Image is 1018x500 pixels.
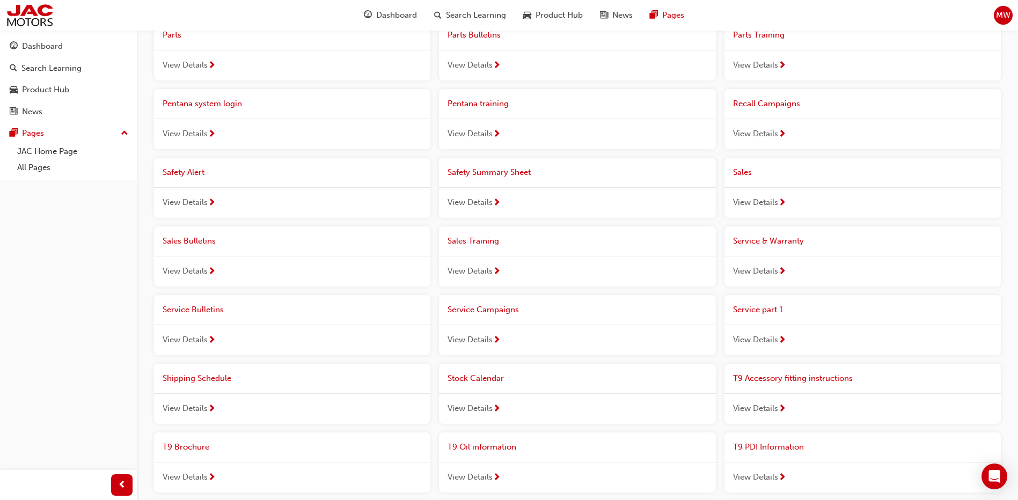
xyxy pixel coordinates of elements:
[163,442,209,452] span: T9 Brochure
[22,127,44,139] div: Pages
[982,464,1007,489] div: Open Intercom Messenger
[724,158,1001,218] a: SalesView Details
[118,479,126,492] span: prev-icon
[163,59,208,71] span: View Details
[13,143,133,160] a: JAC Home Page
[208,267,216,277] span: next-icon
[515,4,591,26] a: car-iconProduct Hub
[10,42,18,52] span: guage-icon
[208,336,216,345] span: next-icon
[733,196,778,209] span: View Details
[154,158,430,218] a: Safety AlertView Details
[163,402,208,415] span: View Details
[724,226,1001,286] a: Service & WarrantyView Details
[778,405,786,414] span: next-icon
[208,61,216,71] span: next-icon
[733,30,785,40] span: Parts Training
[536,9,583,21] span: Product Hub
[163,373,231,383] span: Shipping Schedule
[448,167,531,177] span: Safety Summary Sheet
[21,62,82,75] div: Search Learning
[4,123,133,143] button: Pages
[154,226,430,286] a: Sales BulletinsView Details
[733,265,778,277] span: View Details
[10,129,18,138] span: pages-icon
[733,471,778,483] span: View Details
[493,336,501,345] span: next-icon
[448,373,504,383] span: Stock Calendar
[439,226,715,286] a: Sales TrainingView Details
[4,36,133,56] a: Dashboard
[4,102,133,122] a: News
[154,20,430,80] a: PartsView Details
[733,236,804,246] span: Service & Warranty
[163,236,216,246] span: Sales Bulletins
[600,9,608,22] span: news-icon
[724,364,1001,424] a: T9 Accessory fitting instructionsView Details
[733,373,853,383] span: T9 Accessory fitting instructions
[733,167,752,177] span: Sales
[994,6,1013,25] button: MW
[733,305,783,314] span: Service part 1
[439,295,715,355] a: Service CampaignsView Details
[163,99,242,108] span: Pentana system login
[448,265,493,277] span: View Details
[355,4,426,26] a: guage-iconDashboard
[10,85,18,95] span: car-icon
[724,432,1001,492] a: T9 PDI InformationView Details
[5,3,54,27] img: jac-portal
[364,9,372,22] span: guage-icon
[493,61,501,71] span: next-icon
[778,336,786,345] span: next-icon
[448,59,493,71] span: View Details
[163,128,208,140] span: View Details
[733,99,800,108] span: Recall Campaigns
[733,59,778,71] span: View Details
[208,130,216,139] span: next-icon
[448,30,501,40] span: Parts Bulletins
[778,61,786,71] span: next-icon
[493,198,501,208] span: next-icon
[733,128,778,140] span: View Details
[163,167,204,177] span: Safety Alert
[448,471,493,483] span: View Details
[154,89,430,149] a: Pentana system loginView Details
[448,305,519,314] span: Service Campaigns
[493,405,501,414] span: next-icon
[22,84,69,96] div: Product Hub
[662,9,684,21] span: Pages
[446,9,506,21] span: Search Learning
[778,198,786,208] span: next-icon
[13,159,133,176] a: All Pages
[996,9,1010,21] span: MW
[493,267,501,277] span: next-icon
[591,4,641,26] a: news-iconNews
[448,334,493,346] span: View Details
[4,34,133,123] button: DashboardSearch LearningProduct HubNews
[778,267,786,277] span: next-icon
[163,196,208,209] span: View Details
[733,442,804,452] span: T9 PDI Information
[10,64,17,73] span: search-icon
[22,40,63,53] div: Dashboard
[439,432,715,492] a: T9 Oil informationView Details
[523,9,531,22] span: car-icon
[163,471,208,483] span: View Details
[154,432,430,492] a: T9 BrochureView Details
[208,405,216,414] span: next-icon
[733,334,778,346] span: View Details
[163,30,181,40] span: Parts
[448,99,509,108] span: Pentana training
[641,4,693,26] a: pages-iconPages
[163,305,224,314] span: Service Bulletins
[448,402,493,415] span: View Details
[10,107,18,117] span: news-icon
[439,364,715,424] a: Stock CalendarView Details
[612,9,633,21] span: News
[121,127,128,141] span: up-icon
[724,89,1001,149] a: Recall CampaignsView Details
[778,130,786,139] span: next-icon
[733,402,778,415] span: View Details
[22,106,42,118] div: News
